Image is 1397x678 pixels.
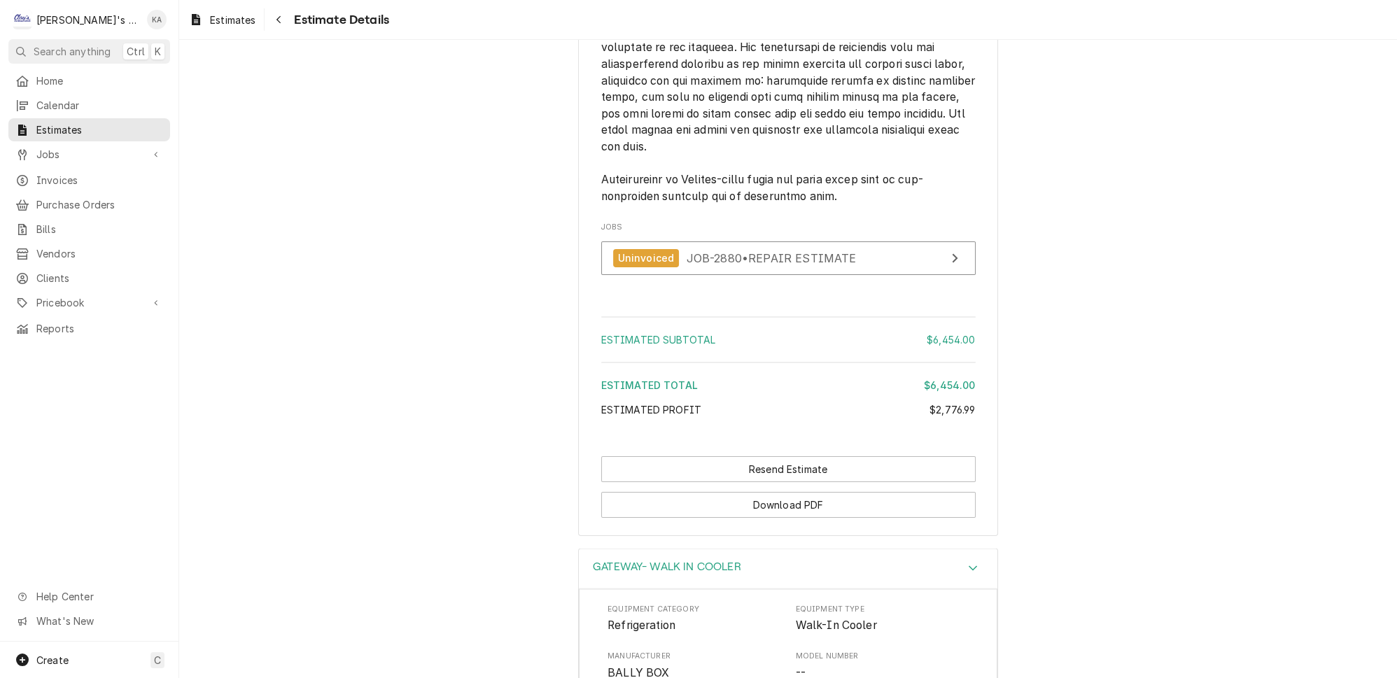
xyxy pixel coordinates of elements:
span: Jobs [601,222,976,233]
div: Accordion Header [579,549,997,588]
div: $6,454.00 [927,332,975,347]
div: C [13,10,32,29]
span: Manufacturer [608,650,781,661]
div: Estimated Subtotal [601,332,976,347]
span: Create [36,654,69,666]
div: $6,454.00 [924,378,975,393]
span: Equipment Type [796,616,969,633]
span: K [155,44,161,59]
span: Estimate Details [290,10,389,29]
span: Estimates [36,122,163,137]
span: Estimates [210,13,255,27]
div: $2,776.99 [929,402,975,417]
span: Purchase Orders [36,197,163,212]
div: Button Group [601,456,976,518]
span: Model Number [796,650,969,661]
span: Ctrl [127,44,145,59]
a: Go to Help Center [8,585,170,608]
a: Reports [8,317,170,340]
span: Help Center [36,589,162,604]
div: Estimated Total [601,378,976,393]
div: Korey Austin's Avatar [147,10,167,29]
span: C [154,653,161,668]
a: Clients [8,267,170,290]
a: Go to Jobs [8,143,170,166]
span: Estimated Subtotal [601,334,716,346]
span: Vendors [36,246,163,261]
div: Equipment Category [608,603,781,633]
a: Invoices [8,169,170,192]
span: Walk-In Cooler [796,618,877,631]
h3: GATEWAY- WALK IN COOLER [593,560,741,573]
a: Purchase Orders [8,193,170,216]
span: Refrigeration [608,618,675,631]
span: Calendar [36,98,163,113]
button: Resend Estimate [601,456,976,482]
button: Search anythingCtrlK [8,39,170,64]
span: Reports [36,321,163,336]
a: Bills [8,218,170,241]
span: JOB-2880 • REPAIR ESTIMATE [687,250,857,264]
a: Calendar [8,94,170,117]
div: Button Group Row [601,456,976,482]
span: Equipment Type [796,603,969,614]
span: Jobs [36,147,142,162]
button: Download PDF [601,492,976,518]
span: Clients [36,271,163,285]
div: Equipment Type [796,603,969,633]
a: Go to What's New [8,609,170,633]
button: Accordion Details Expand Trigger [579,549,997,588]
span: Invoices [36,173,163,188]
span: Estimated Total [601,379,698,391]
div: Button Group Row [601,482,976,518]
div: Estimated Profit [601,402,976,417]
div: Amount Summary [601,311,976,427]
a: Estimates [8,118,170,141]
a: Vendors [8,242,170,265]
span: What's New [36,614,162,628]
div: Uninvoiced [613,249,680,268]
div: [PERSON_NAME]'s Refrigeration [36,13,139,27]
div: Jobs [601,222,976,282]
div: Clay's Refrigeration's Avatar [13,10,32,29]
a: View Job [601,241,976,276]
button: Navigate back [267,8,290,31]
div: KA [147,10,167,29]
span: Pricebook [36,295,142,310]
span: Search anything [34,44,111,59]
span: Equipment Category [608,616,781,633]
a: Go to Pricebook [8,291,170,314]
span: Estimated Profit [601,404,702,416]
span: Equipment Category [608,603,781,614]
span: Bills [36,222,163,236]
a: Home [8,69,170,92]
span: Home [36,73,163,88]
a: Estimates [183,8,261,31]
